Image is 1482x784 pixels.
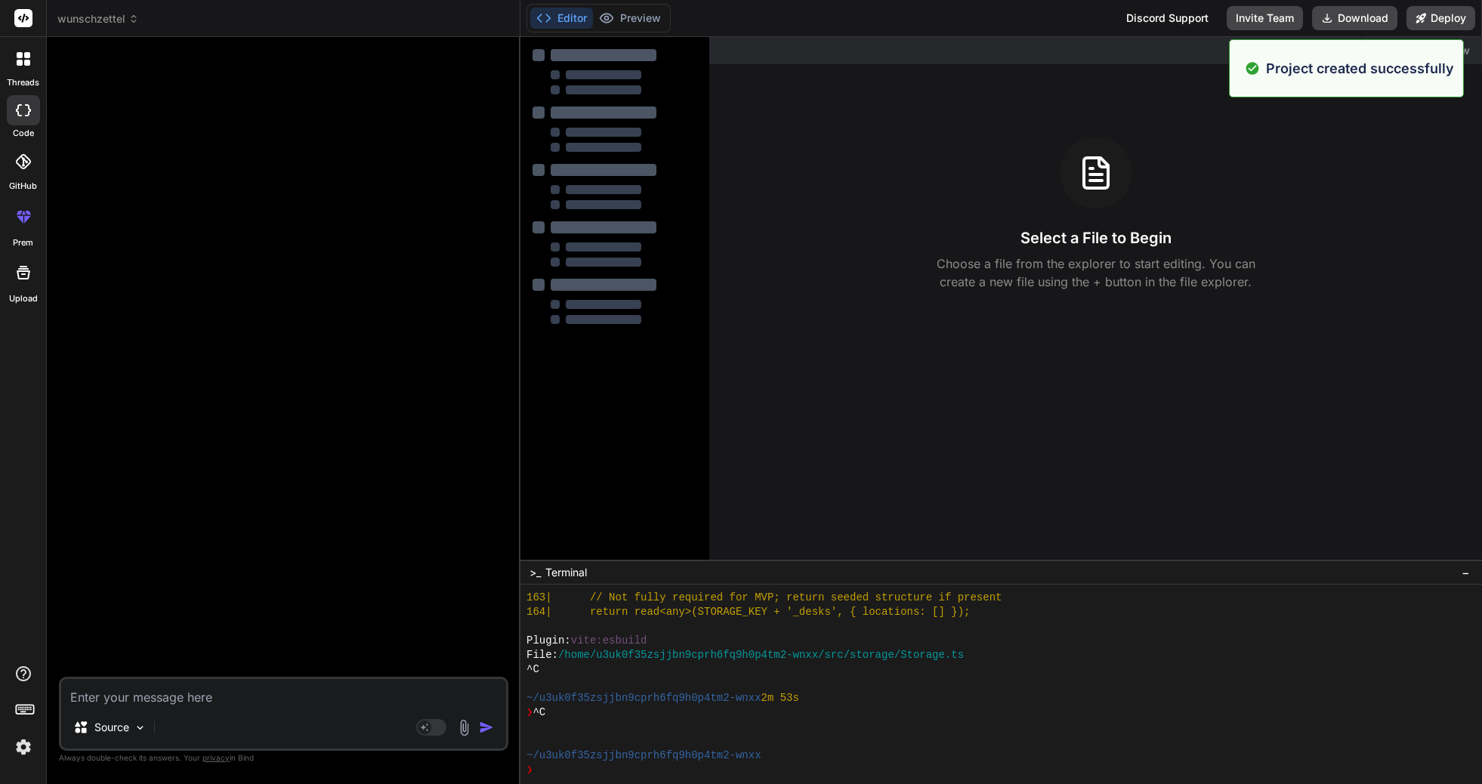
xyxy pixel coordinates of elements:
[1245,58,1260,79] img: alert
[94,720,129,735] p: Source
[533,705,545,720] span: ^C
[134,721,147,734] img: Pick Models
[530,565,541,580] span: >_
[9,180,37,193] label: GitHub
[558,648,964,662] span: /home/u3uk0f35zsjjbn9cprh6fq9h0p4tm2-wnxx/src/storage/Storage.ts
[11,734,36,760] img: settings
[1117,6,1218,30] div: Discord Support
[455,719,473,736] img: attachment
[1406,6,1475,30] button: Deploy
[1459,560,1473,585] button: −
[526,691,761,705] span: ~/u3uk0f35zsjjbn9cprh6fq9h0p4tm2-wnxx
[57,11,139,26] span: wunschzettel
[479,720,494,735] img: icon
[1312,6,1397,30] button: Download
[1227,6,1303,30] button: Invite Team
[593,8,667,29] button: Preview
[530,8,593,29] button: Editor
[202,753,230,762] span: privacy
[1020,227,1172,248] h3: Select a File to Begin
[526,591,1002,605] span: 163| // Not fully required for MVP; return seeded structure if present
[59,751,508,765] p: Always double-check its answers. Your in Bind
[1462,565,1470,580] span: −
[13,127,34,140] label: code
[526,662,539,677] span: ^C
[761,691,799,705] span: 2m 53s
[9,292,38,305] label: Upload
[526,763,533,777] span: ❯
[526,749,761,763] span: ~/u3uk0f35zsjjbn9cprh6fq9h0p4tm2-wnxx
[526,605,970,619] span: 164| return read<any>(STORAGE_KEY + '_desks', { locations: [] });
[927,255,1265,291] p: Choose a file from the explorer to start editing. You can create a new file using the + button in...
[13,236,33,249] label: prem
[526,648,558,662] span: File:
[7,76,39,89] label: threads
[526,705,533,720] span: ❯
[571,634,647,648] span: vite:esbuild
[526,634,571,648] span: Plugin:
[1266,58,1454,79] p: Project created successfully
[545,565,587,580] span: Terminal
